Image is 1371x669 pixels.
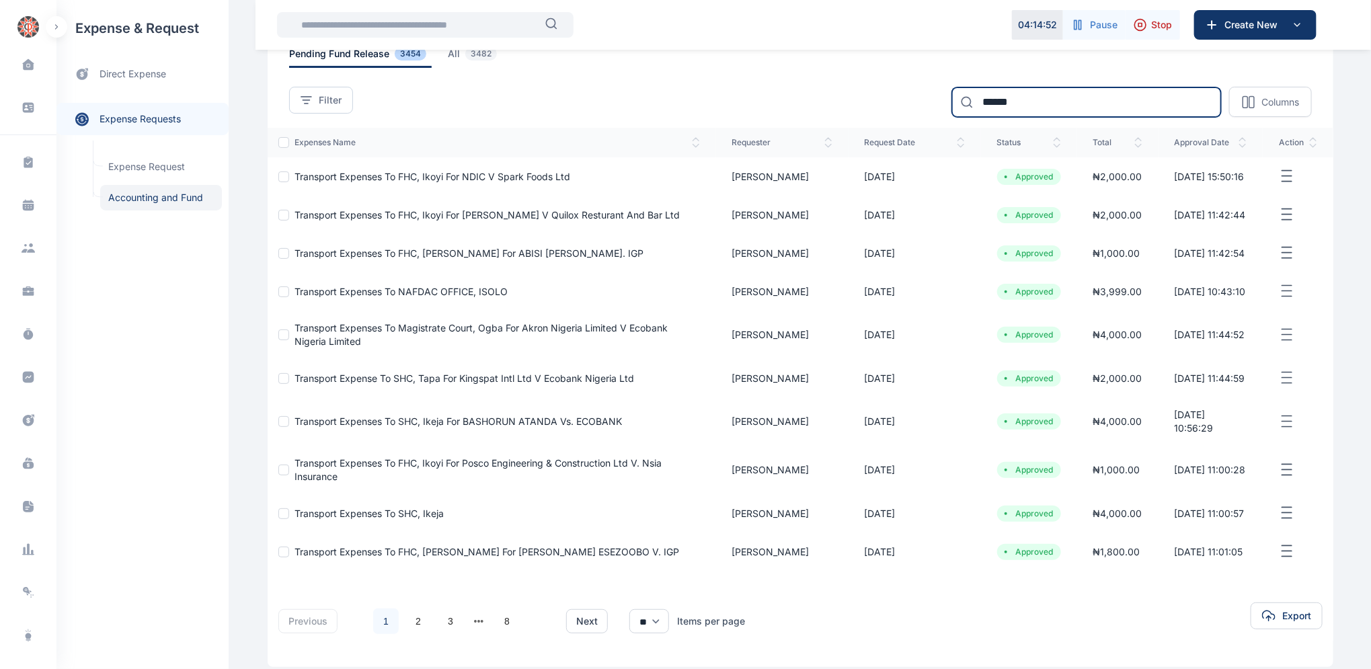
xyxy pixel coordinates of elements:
button: next page [474,612,484,631]
a: 8 [494,608,520,634]
span: Pause [1090,18,1118,32]
span: ₦ 2,000.00 [1093,372,1142,384]
div: Items per page [677,615,745,628]
td: [DATE] 11:01:05 [1159,533,1263,571]
button: next [566,609,608,633]
li: 向后 3 页 [469,612,488,631]
a: Accounting and Fund [100,185,222,210]
td: [DATE] [849,359,981,397]
button: previous [278,609,338,633]
a: Transport Expenses to SHC, Ikeja for BASHORUN ATANDA vs. ECOBANK [295,416,622,427]
li: Approved [1003,210,1056,221]
td: [DATE] 11:42:44 [1159,196,1263,234]
td: [DATE] [849,157,981,196]
a: 1 [373,608,399,634]
span: 3482 [465,47,497,61]
li: 8 [494,608,520,635]
span: direct expense [100,67,166,81]
td: [DATE] [849,234,981,272]
button: Columns [1229,87,1312,117]
li: Approved [1003,248,1056,259]
span: total [1093,137,1142,148]
td: [PERSON_NAME] [716,234,849,272]
button: Pause [1063,10,1126,40]
span: pending fund release [289,47,432,68]
a: Transport Expenses to FHC, Ikoyi for [PERSON_NAME] V Quilox Resturant And Bar Ltd [295,209,680,221]
span: ₦ 1,000.00 [1093,247,1140,259]
li: Approved [1003,416,1056,427]
a: all3482 [448,47,518,68]
td: [PERSON_NAME] [716,533,849,571]
li: Approved [1003,171,1056,182]
li: 上一页 [348,612,367,631]
span: approval Date [1175,137,1247,148]
a: Transport Expenses to FHC, [PERSON_NAME] for ABISI [PERSON_NAME]. IGP [295,247,643,259]
div: expense requests [56,92,229,135]
li: 2 [405,608,432,635]
a: 2 [405,608,431,634]
span: ₦ 4,000.00 [1093,329,1142,340]
a: expense requests [56,103,229,135]
span: Create New [1219,18,1289,32]
span: ₦ 3,999.00 [1093,286,1142,297]
span: ₦ 2,000.00 [1093,209,1142,221]
td: [PERSON_NAME] [716,157,849,196]
a: 3 [438,608,463,634]
li: Approved [1003,286,1056,297]
a: Expense Request [100,154,222,180]
span: ₦ 2,000.00 [1093,171,1142,182]
span: ₦ 1,800.00 [1093,546,1140,557]
p: Columns [1261,95,1299,109]
td: [DATE] [849,533,981,571]
span: requester [732,137,832,148]
a: pending fund release3454 [289,47,448,68]
td: [DATE] [849,494,981,533]
td: [DATE] 15:50:16 [1159,157,1263,196]
span: Export [1282,609,1311,623]
a: Transport Expenses to SHC, Ikeja [295,508,444,519]
td: [DATE] [849,311,981,359]
li: 1 [373,608,399,635]
td: [DATE] [849,397,981,446]
a: Transport Expenses to FHC, [PERSON_NAME] for [PERSON_NAME] ESEZOOBO v. IGP [295,546,679,557]
span: all [448,47,502,68]
span: Stop [1151,18,1172,32]
span: ₦ 4,000.00 [1093,508,1142,519]
a: Transport Expenses to FHC, Ikoyi for NDIC V Spark Foods Ltd [295,171,570,182]
span: ₦ 1,000.00 [1093,464,1140,475]
span: action [1279,137,1317,148]
td: [DATE] 11:44:59 [1159,359,1263,397]
span: 3454 [395,47,426,61]
td: [DATE] 10:56:29 [1159,397,1263,446]
td: [PERSON_NAME] [716,359,849,397]
li: Approved [1003,547,1056,557]
td: [DATE] 11:42:54 [1159,234,1263,272]
td: [DATE] [849,446,981,494]
li: 3 [437,608,464,635]
li: Approved [1003,373,1056,384]
button: Create New [1194,10,1317,40]
li: Approved [1003,465,1056,475]
td: [DATE] 11:00:28 [1159,446,1263,494]
td: [DATE] 11:44:52 [1159,311,1263,359]
a: Transport Expenses to NAFDAC OFFICE, ISOLO [295,286,508,297]
td: [PERSON_NAME] [716,397,849,446]
a: Transport Expense to SHC, Tapa for Kingspat Intl Ltd V Ecobank Nigeria Ltd [295,372,634,384]
td: [PERSON_NAME] [716,494,849,533]
p: 04 : 14 : 52 [1018,18,1057,32]
td: [PERSON_NAME] [716,272,849,311]
a: Transport Expenses to FHC, Ikoyi for Posco Engineering & Construction Ltd V. Nsia Insurance [295,457,662,482]
a: Transport Expenses to Magistrate Court, Ogba for Akron Nigeria Limited v Ecobank Nigeria Limited [295,322,668,347]
button: Export [1251,602,1323,629]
